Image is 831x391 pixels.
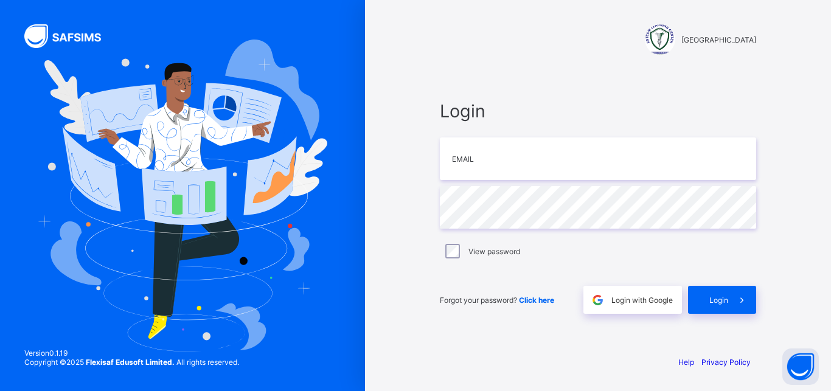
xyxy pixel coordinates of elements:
span: Copyright © 2025 All rights reserved. [24,358,239,367]
a: Help [678,358,694,367]
span: [GEOGRAPHIC_DATA] [681,35,756,44]
span: Login with Google [611,296,673,305]
label: View password [468,247,520,256]
img: Hero Image [38,40,327,351]
span: Forgot your password? [440,296,554,305]
img: SAFSIMS Logo [24,24,116,48]
span: Login [709,296,728,305]
a: Privacy Policy [701,358,751,367]
span: Version 0.1.19 [24,348,239,358]
button: Open asap [782,348,819,385]
img: google.396cfc9801f0270233282035f929180a.svg [591,293,605,307]
span: Login [440,100,756,122]
strong: Flexisaf Edusoft Limited. [86,358,175,367]
a: Click here [519,296,554,305]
